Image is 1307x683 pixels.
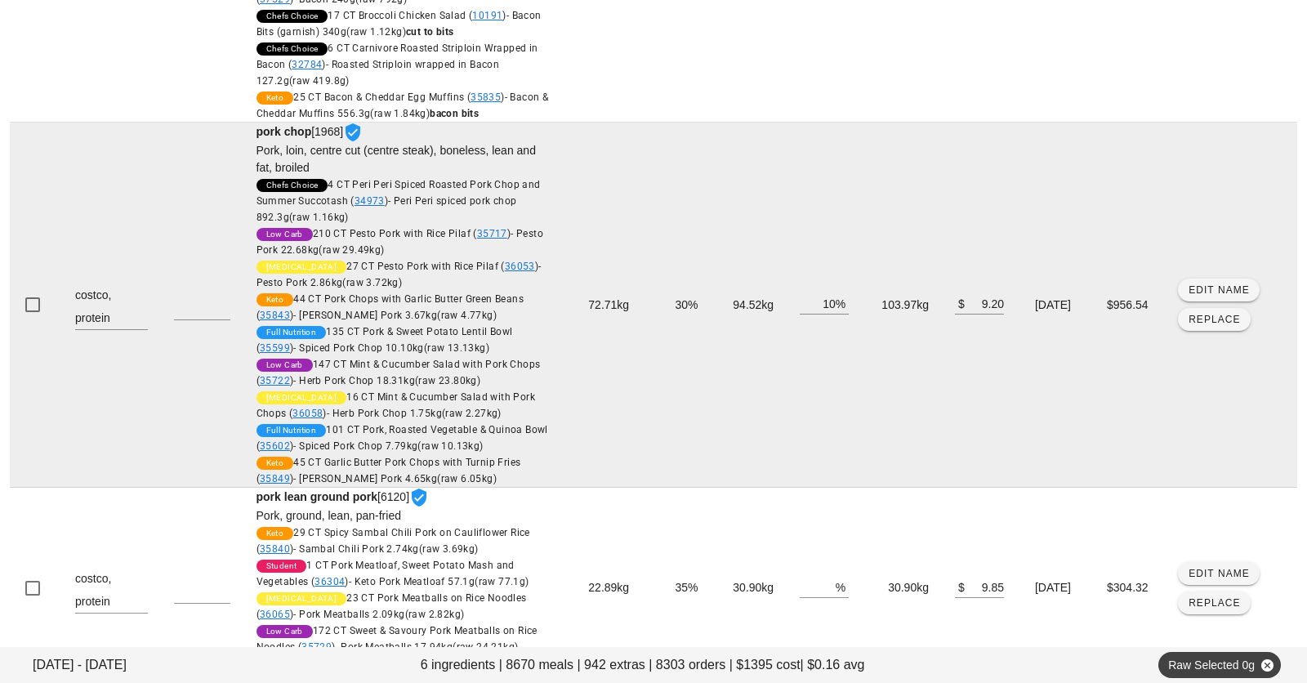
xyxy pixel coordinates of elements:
span: Edit Name [1188,568,1250,579]
span: Student [266,560,297,573]
span: 27 CT Pesto Pork with Rice Pilaf ( ) [256,261,542,288]
strong: pork chop [256,125,312,138]
span: 135 CT Pork & Sweet Potato Lentil Bowl ( ) [256,326,513,354]
span: - Spiced Pork Chop 7.79kg [293,440,483,452]
span: Edit Name [1188,284,1250,296]
a: 32784 [292,59,322,70]
span: Keto [266,92,284,105]
span: Full Nutrition [266,326,317,339]
span: [MEDICAL_DATA] [266,592,337,605]
button: Replace [1178,591,1251,614]
span: - [PERSON_NAME] Pork 4.65kg [293,473,497,484]
span: (raw 1.84kg) [370,108,430,119]
a: 35602 [260,440,290,452]
a: 35729 [301,641,332,653]
span: [1968] [256,125,550,487]
span: (raw 23.80kg) [415,375,480,386]
strong: pork lean ground pork [256,490,378,503]
span: (raw 24.21kg) [453,641,518,653]
span: 147 CT Mint & Cucumber Salad with Pork Chops ( ) [256,359,541,386]
span: (raw 3.72kg) [342,277,402,288]
span: - Herb Pork Chop 1.75kg [327,408,502,419]
span: Chefs Choice [266,179,319,192]
span: (raw 6.05kg) [437,473,497,484]
span: 44 CT Pork Chops with Garlic Butter Green Beans ( ) [256,293,524,321]
span: | $0.16 avg [801,655,865,675]
span: (raw 77.1g) [475,576,529,587]
span: Chefs Choice [266,42,319,56]
div: % [836,292,849,314]
span: - Roasted Striploin wrapped in Bacon 127.2g [256,59,500,87]
span: [MEDICAL_DATA] [266,391,337,404]
span: Replace [1188,314,1241,325]
span: 210 CT Pesto Pork with Rice Pilaf ( ) [256,228,543,256]
span: Keto [266,457,284,470]
span: - Spiced Pork Chop 10.10kg [293,342,489,354]
span: 1 CT Pork Meatloaf, Sweet Potato Mash and Vegetables ( ) [256,560,529,587]
span: (raw 1.16kg) [289,212,349,223]
span: 30% [676,298,698,311]
span: (raw 29.49kg) [319,244,384,256]
button: Edit Name [1178,562,1260,585]
span: Replace [1188,597,1241,609]
span: Low Carb [266,228,303,241]
td: [DATE] [1022,123,1091,488]
span: (raw 3.69kg) [419,543,479,555]
a: 36065 [260,609,290,620]
span: - Keto Pork Meatloaf 57.1g [349,576,529,587]
a: 35722 [260,375,290,386]
span: 172 CT Sweet & Savoury Pork Meatballs on Rice Noodles ( ) [256,625,538,653]
strong: cut to bits [406,26,453,38]
span: (raw 419.8g) [289,75,350,87]
span: Pork, ground, lean, pan-fried [256,509,401,522]
span: 4 CT Peri Peri Spiced Roasted Pork Chop and Summer Succotash ( ) [256,179,541,223]
div: % [836,576,849,597]
button: Edit Name [1178,279,1260,301]
a: 10191 [472,10,502,21]
span: 45 CT Garlic Butter Pork Chops with Turnip Fries ( ) [256,457,521,484]
span: Raw Selected 0g [1168,652,1271,678]
span: (raw 13.13kg) [424,342,489,354]
span: Keto [266,293,284,306]
td: 94.52kg [711,123,787,488]
span: $956.54 [1107,298,1149,311]
span: (raw 4.77kg) [437,310,497,321]
span: 25 CT Bacon & Cheddar Egg Muffins ( ) [256,92,549,119]
span: - Pork Meatballs 2.09kg [293,609,464,620]
span: (raw 1.12kg) [346,26,406,38]
span: Chefs Choice [266,10,319,23]
div: $ [955,292,965,314]
span: 6 CT Carnivore Roasted Striploin Wrapped in Bacon ( ) [256,42,538,87]
a: 36304 [314,576,345,587]
span: Low Carb [266,625,303,638]
a: 35599 [260,342,290,354]
span: (raw 2.82kg) [405,609,465,620]
span: - [PERSON_NAME] Pork 3.67kg [293,310,497,321]
a: 35849 [260,473,290,484]
span: - Sambal Chili Pork 2.74kg [293,543,478,555]
span: - Herb Pork Chop 18.31kg [293,375,480,386]
span: - Pesto Pork 2.86kg [256,261,542,288]
span: Keto [266,527,284,540]
a: 35843 [260,310,290,321]
strong: bacon bits [430,108,479,119]
td: 103.97kg [862,123,942,488]
span: 72.71kg [588,298,629,311]
span: 29 CT Spicy Sambal Chili Pork on Cauliflower Rice ( ) [256,527,530,555]
button: Close [1260,658,1274,672]
span: $304.32 [1107,581,1149,594]
span: Pork, loin, centre cut (centre steak), boneless, lean and fat, broiled [256,144,536,174]
span: (raw 2.27kg) [442,408,502,419]
span: 101 CT Pork, Roasted Vegetable & Quinoa Bowl ( ) [256,424,548,452]
a: 35840 [260,543,290,555]
a: 34973 [355,195,385,207]
span: Low Carb [266,359,303,372]
span: 23 CT Pork Meatballs on Rice Noodles ( ) [256,592,527,620]
span: - Pork Meatballs 17.94kg [336,641,519,653]
span: 22.89kg [588,581,629,594]
a: 36058 [292,408,323,419]
button: Replace [1178,308,1251,331]
a: 36053 [505,261,535,272]
span: 17 CT Broccoli Chicken Salad ( ) [256,10,542,38]
span: 16 CT Mint & Cucumber Salad with Pork Chops ( ) [256,391,535,419]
